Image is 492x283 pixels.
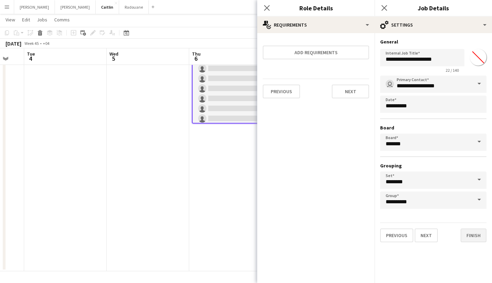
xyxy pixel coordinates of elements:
a: Comms [51,15,73,24]
span: Week 45 [23,41,40,46]
span: Comms [54,17,70,23]
button: Radouane [119,0,149,14]
span: 5 [108,55,118,62]
button: Next [332,85,369,98]
span: Thu [192,51,201,57]
div: Requirements [257,17,375,33]
h3: Board [380,125,486,131]
span: View [6,17,15,23]
div: +04 [43,41,49,46]
span: Wed [109,51,118,57]
div: Settings [375,17,492,33]
h3: Grouping [380,163,486,169]
span: 6 [191,55,201,62]
app-card-role: Events (Hostess)0/807:30-18:30 (11h) [193,52,269,145]
span: Jobs [37,17,47,23]
span: 4 [26,55,35,62]
a: View [3,15,18,24]
button: Finish [461,228,486,242]
span: Tue [27,51,35,57]
a: Edit [19,15,33,24]
a: Jobs [34,15,50,24]
button: [PERSON_NAME] [55,0,96,14]
app-job-card: Draft07:30-18:30 (11h)0/8HSBC Championship Golf HSBC Championship - [GEOGRAPHIC_DATA]1 RoleEvents... [192,21,269,124]
button: Previous [380,228,413,242]
span: Edit [22,17,30,23]
button: [PERSON_NAME] [14,0,55,14]
h3: Job Details [375,3,492,12]
h3: General [380,39,486,45]
h3: Role Details [257,3,375,12]
button: Caitlin [96,0,119,14]
button: Add requirements [263,46,369,59]
button: Previous [263,85,300,98]
div: [DATE] [6,40,21,47]
span: 22 / 140 [440,68,464,73]
button: Next [415,228,438,242]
